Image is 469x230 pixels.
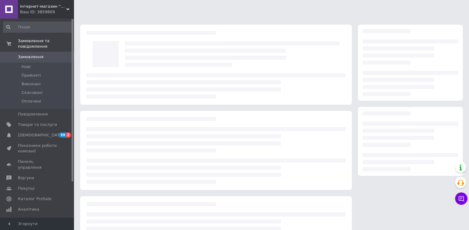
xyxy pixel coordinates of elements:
span: Товари та послуги [18,122,57,127]
span: Управління сайтом [18,217,57,228]
span: Нові [22,64,31,70]
span: Показники роботи компанії [18,143,57,154]
span: Виконані [22,81,41,87]
span: Каталог ProSale [18,196,51,202]
span: 2 [66,132,71,138]
span: 39 [59,132,66,138]
span: Оплачені [22,99,41,104]
span: Прийняті [22,73,41,78]
span: Інтернет-магазин "FtoPay" [20,4,66,9]
span: Покупці [18,186,35,191]
span: Скасовані [22,90,43,95]
input: Пошук [3,22,73,33]
span: Замовлення [18,54,43,60]
span: [DEMOGRAPHIC_DATA] [18,132,64,138]
span: Відгуки [18,175,34,181]
span: Повідомлення [18,111,48,117]
button: Чат з покупцем [455,192,467,205]
span: Аналітика [18,207,39,212]
span: Замовлення та повідомлення [18,38,74,49]
div: Ваш ID: 3859809 [20,9,74,15]
span: Панель управління [18,159,57,170]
